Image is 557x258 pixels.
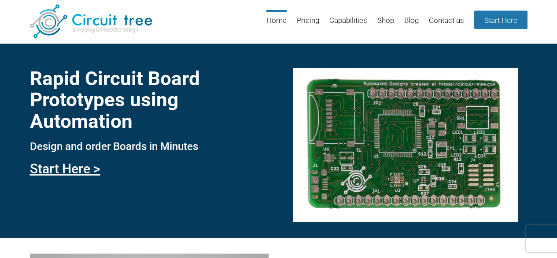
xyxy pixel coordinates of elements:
a: Shop [377,10,394,39]
a: Start Here > [30,161,100,176]
a: Home [266,10,287,39]
a: Blog [404,10,419,39]
a: Contact us [429,10,464,39]
h1: Rapid Circuit Board Prototypes using Automation [30,68,269,132]
h3: Design and order Boards in Minutes [30,141,269,152]
a: Pricing [297,10,319,39]
img: Circuit Tree [30,4,152,38]
a: Start Here [474,11,527,29]
a: Capabilities [329,10,367,39]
